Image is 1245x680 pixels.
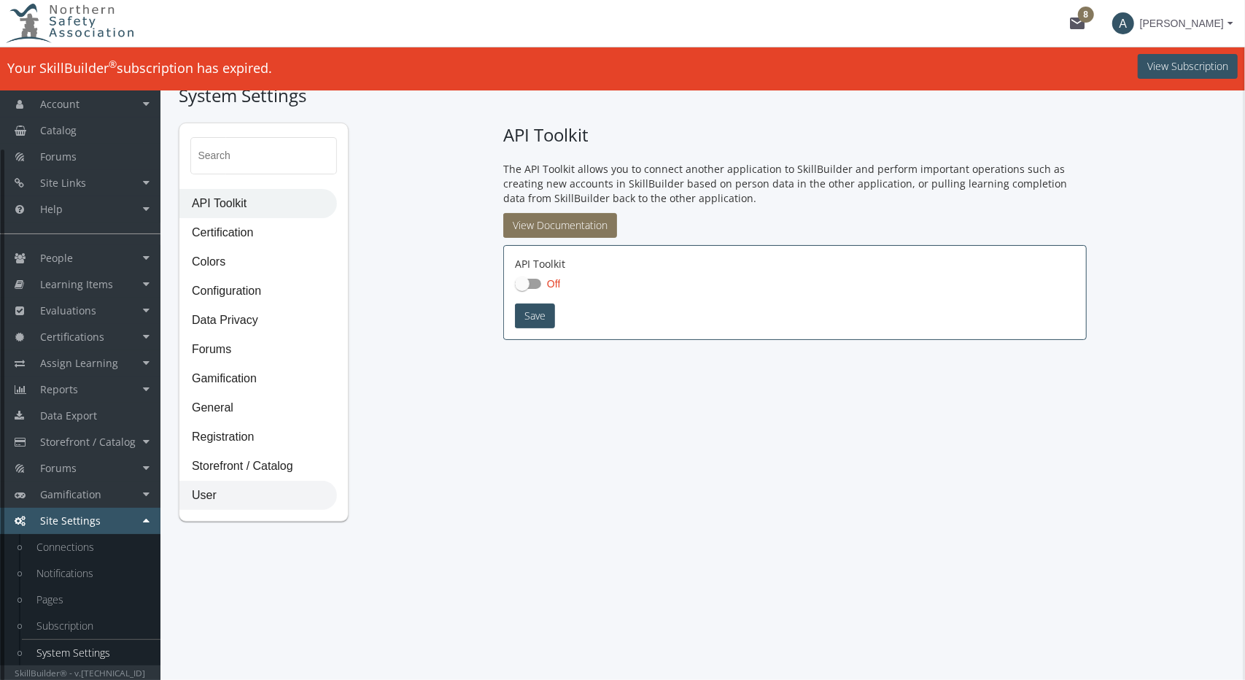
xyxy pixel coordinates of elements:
button: Save [515,304,555,328]
a: View Documentation [503,213,617,238]
span: Off [547,278,560,290]
span: API Toolkit [180,190,336,219]
span: Assign Learning [40,356,118,370]
span: Account [40,97,79,111]
span: Certification [180,219,336,248]
small: SkillBuilder® - v.[TECHNICAL_ID] [15,667,146,679]
a: Connections [22,534,160,560]
span: Forums [40,150,77,163]
span: Site Settings [40,514,101,528]
span: [PERSON_NAME] [1140,10,1224,36]
span: Colors [180,248,336,277]
span: Forums [180,336,336,365]
a: Notifications [22,560,160,587]
span: Certifications [40,330,104,344]
span: Your SkillBuilder subscription has expired. [7,59,272,77]
span: User [180,482,336,511]
span: Catalog [40,123,77,137]
a: System Settings [22,640,160,666]
span: Data Privacy [180,306,336,336]
span: Evaluations [40,304,96,317]
span: Configuration [180,277,336,306]
span: Reports [40,382,78,396]
span: Storefront / Catalog [180,452,336,482]
span: Gamification [180,365,336,394]
span: Forums [40,461,77,475]
span: Registration [180,423,336,452]
span: Site Links [40,176,86,190]
span: Learning Items [40,277,113,291]
span: Gamification [40,487,101,501]
span: People [40,251,73,265]
mat-icon: mail [1068,15,1086,32]
p: The API Toolkit allows you to connect another application to SkillBuilder and perform important o... [503,162,1087,206]
span: Storefront / Catalog [40,435,136,449]
a: Subscription [22,613,160,639]
button: View Subscription [1138,54,1238,79]
span: Help [40,202,63,216]
span: Data Export [40,409,97,422]
a: Pages [22,587,160,613]
label: API Toolkit [515,257,565,271]
span: General [180,394,336,423]
h1: System Settings [179,83,1227,108]
h1: API Toolkit [503,123,1087,147]
sup: ® [109,58,117,71]
span: A [1112,12,1134,34]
